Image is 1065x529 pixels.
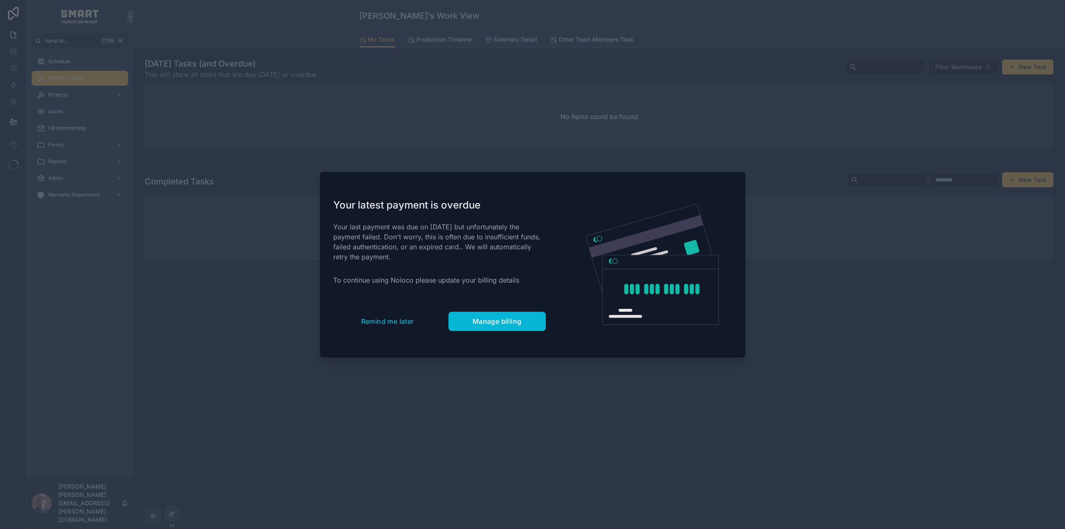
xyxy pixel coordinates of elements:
button: Manage billing [448,312,546,331]
h1: Your latest payment is overdue [333,199,546,212]
span: Remind me later [361,317,414,325]
button: Remind me later [333,312,442,331]
span: Manage billing [473,317,522,325]
img: Credit card illustration [586,204,719,325]
p: Your last payment was due on [DATE] but unfortunately the payment failed. Don't worry, this is of... [333,222,546,262]
p: To continue using Noloco please update your billing details [333,275,546,285]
